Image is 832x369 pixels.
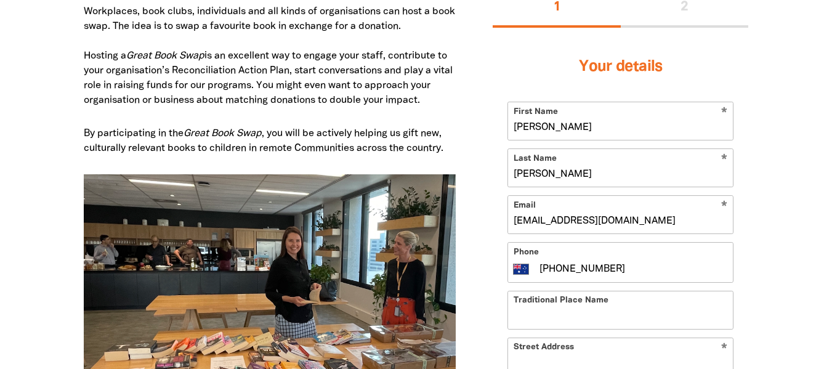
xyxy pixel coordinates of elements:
p: Workplaces, book clubs, individuals and all kinds of organisations can host a book swap. The idea... [84,4,456,108]
p: By participating in the , you will be actively helping us gift new, culturally relevant books to ... [84,126,456,156]
h3: Your details [507,43,733,92]
em: Great Book Swap [126,52,204,60]
em: Great Book Swap [184,129,262,138]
